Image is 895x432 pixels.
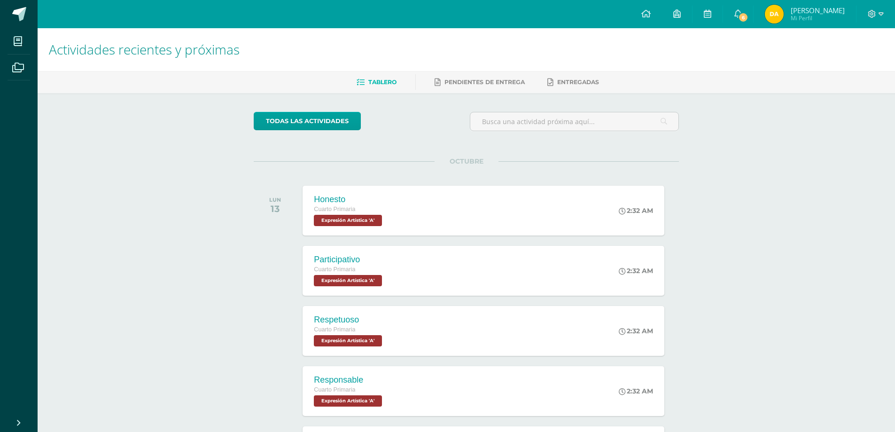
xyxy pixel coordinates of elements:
a: Pendientes de entrega [435,75,525,90]
span: 6 [738,12,748,23]
span: Actividades recientes y próximas [49,40,240,58]
a: Tablero [357,75,397,90]
span: Cuarto Primaria [314,206,355,212]
div: Honesto [314,195,384,204]
div: LUN [269,196,281,203]
a: Entregadas [547,75,599,90]
div: 2:32 AM [619,206,653,215]
span: Expresión Artística 'A' [314,215,382,226]
span: Cuarto Primaria [314,326,355,333]
span: Mi Perfil [791,14,845,22]
img: 375975c282b890254048544a2628109c.png [765,5,784,24]
div: Participativo [314,255,384,265]
div: Respetuoso [314,315,384,325]
div: Responsable [314,375,384,385]
span: Cuarto Primaria [314,266,355,273]
div: 2:32 AM [619,387,653,395]
span: Entregadas [557,79,599,86]
div: 13 [269,203,281,214]
span: Pendientes de entrega [444,79,525,86]
span: [PERSON_NAME] [791,6,845,15]
span: OCTUBRE [435,157,498,165]
div: 2:32 AM [619,267,653,275]
span: Expresión Artística 'A' [314,335,382,346]
span: Cuarto Primaria [314,386,355,393]
input: Busca una actividad próxima aquí... [470,112,678,131]
span: Expresión Artística 'A' [314,275,382,286]
span: Tablero [368,79,397,86]
a: todas las Actividades [254,112,361,130]
span: Expresión Artística 'A' [314,395,382,407]
div: 2:32 AM [619,327,653,335]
